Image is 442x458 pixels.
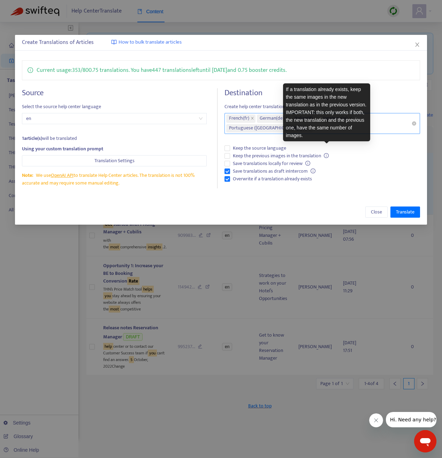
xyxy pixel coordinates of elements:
a: OpenAI API [51,171,74,179]
h4: Source [22,88,207,98]
div: will be translated [22,135,207,142]
span: How to bulk translate articles [119,38,182,46]
h4: Destination [224,88,420,98]
span: Overwrite if a translation already exists [230,175,315,183]
div: Using your custom translation prompt [22,145,207,153]
button: Close [413,41,421,48]
span: Note: [22,171,33,179]
strong: 1 article(s) [22,134,42,142]
span: close [414,42,420,47]
span: Select the source help center language [22,103,207,111]
span: info-circle [324,153,329,158]
span: Save translations locally for review [230,160,313,167]
span: French ( fr ) [229,114,249,123]
span: Keep the source language [230,144,289,152]
span: en [26,113,203,124]
span: Close [371,208,382,216]
button: Translation Settings [22,155,207,166]
img: image-link [111,39,117,45]
button: Translate [390,207,420,218]
span: close-circle [412,121,416,126]
span: info-circle [305,161,310,166]
iframe: Message from company [386,412,436,427]
button: Close [365,207,388,218]
span: Portuguese ([GEOGRAPHIC_DATA]) ( pt ) [229,124,306,133]
span: Keep the previous images in the translation [230,152,331,160]
span: Translate [396,208,414,216]
p: Current usage: 353 / 800.75 translations . You have 447 translations left until [DATE] and 0.75 b... [37,66,287,75]
span: German ( de ) [260,114,284,123]
span: close [251,117,254,121]
a: How to bulk translate articles [111,38,182,46]
iframe: Close message [369,413,383,427]
div: Create Translations of Articles [22,38,420,47]
iframe: Button to launch messaging window [414,430,436,452]
span: info-circle [28,66,33,73]
span: Create help center translation [224,103,420,111]
span: Translation Settings [94,157,135,165]
span: Save translations as draft in Intercom [230,167,318,175]
div: If a translation already exists, keep the same images in the new translation as in the previous v... [286,85,367,139]
span: info-circle [311,168,315,173]
div: We use to translate Help Center articles. The translation is not 100% accurate and may require so... [22,172,207,187]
